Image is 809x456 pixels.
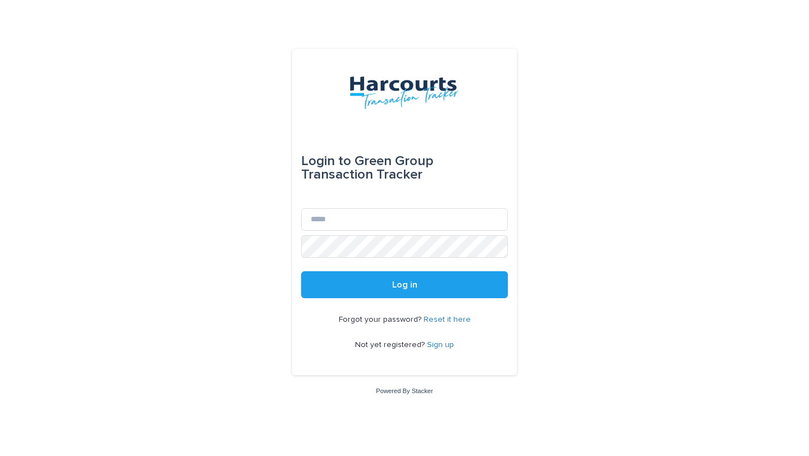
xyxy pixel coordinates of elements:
img: aRr5UT5PQeWb03tlxx4P [349,76,459,110]
span: Not yet registered? [355,341,427,349]
a: Reset it here [424,316,471,323]
span: Log in [392,280,417,289]
button: Log in [301,271,508,298]
div: Green Group Transaction Tracker [301,145,508,190]
span: Login to [301,154,351,168]
span: Forgot your password? [339,316,424,323]
a: Sign up [427,341,454,349]
a: Powered By Stacker [376,387,433,394]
